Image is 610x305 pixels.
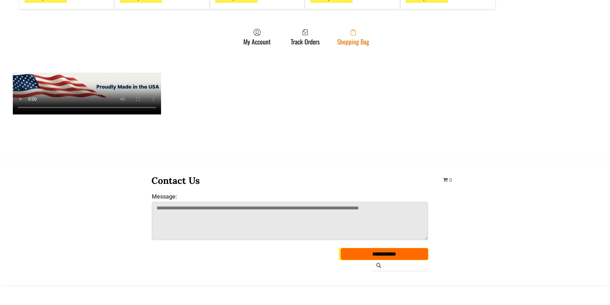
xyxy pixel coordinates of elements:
a: My Account [240,28,274,45]
span: 0 [449,177,452,183]
h3: Contact Us [151,175,429,186]
a: Track Orders [288,28,323,45]
a: Shopping Bag [334,28,372,45]
label: Message: [152,193,428,200]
